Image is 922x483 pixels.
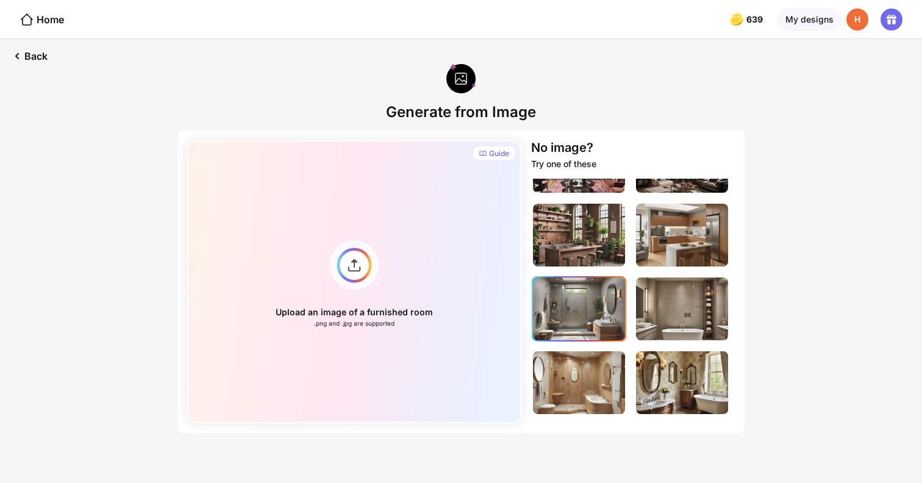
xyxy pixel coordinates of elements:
img: bathroomImage2.jpg [636,277,728,340]
div: My designs [777,9,842,30]
div: Try one of these [531,159,596,169]
div: No image? [531,140,593,155]
img: kitchenImage2.jpg [636,204,728,267]
img: bathroomImage4.jpg [636,351,728,414]
img: bathroomImage1.jpg [533,277,625,340]
img: kitchenImage1.jpg [533,204,625,267]
div: Generate from Image [386,103,536,121]
span: 639 [746,15,765,24]
img: bathroomImage3.jpg [533,351,625,414]
div: Guide [489,149,509,159]
div: H [846,9,868,30]
div: Home [20,12,64,27]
